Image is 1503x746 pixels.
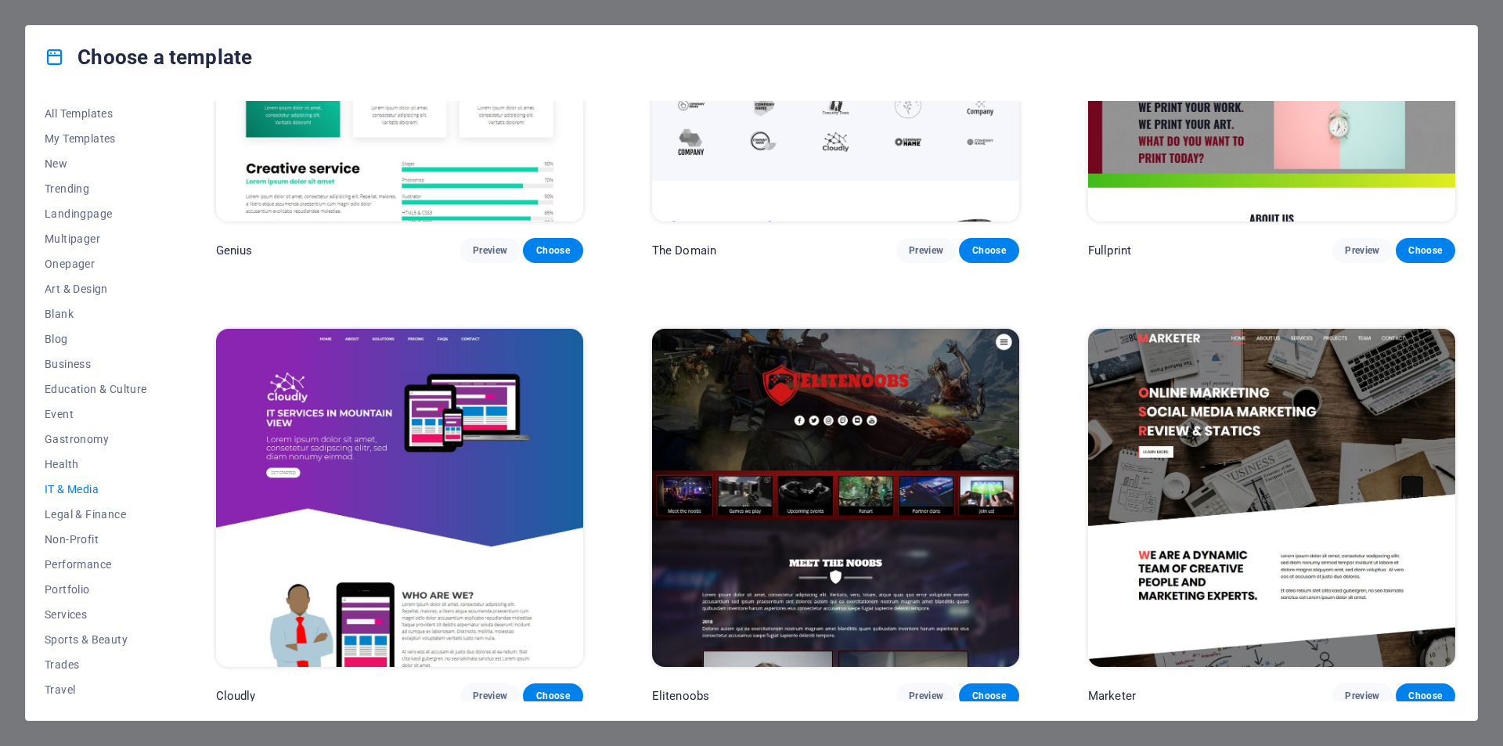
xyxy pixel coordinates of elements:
[45,552,147,577] button: Performance
[45,226,147,251] button: Multipager
[45,433,147,445] span: Gastronomy
[45,452,147,477] button: Health
[45,458,147,470] span: Health
[45,577,147,602] button: Portfolio
[45,508,147,521] span: Legal & Finance
[45,232,147,245] span: Multipager
[45,351,147,377] button: Business
[45,683,147,696] span: Travel
[45,583,147,596] span: Portfolio
[473,244,507,257] span: Preview
[1345,244,1379,257] span: Preview
[45,608,147,621] span: Services
[45,258,147,270] span: Onepager
[45,483,147,496] span: IT & Media
[460,238,520,263] button: Preview
[959,683,1018,708] button: Choose
[45,527,147,552] button: Non-Profit
[460,683,520,708] button: Preview
[45,201,147,226] button: Landingpage
[45,558,147,571] span: Performance
[45,308,147,320] span: Blank
[523,238,582,263] button: Choose
[216,243,253,258] p: Genius
[216,688,256,704] p: Cloudly
[896,238,956,263] button: Preview
[1332,238,1392,263] button: Preview
[652,329,1019,667] img: Elitenoobs
[45,283,147,295] span: Art & Design
[1345,690,1379,702] span: Preview
[45,408,147,420] span: Event
[1332,683,1392,708] button: Preview
[652,688,709,704] p: Elitenoobs
[45,533,147,546] span: Non-Profit
[652,243,716,258] p: The Domain
[45,502,147,527] button: Legal & Finance
[473,690,507,702] span: Preview
[216,329,583,667] img: Cloudly
[523,683,582,708] button: Choose
[45,301,147,326] button: Blank
[1088,329,1455,667] img: Marketer
[909,244,943,257] span: Preview
[45,402,147,427] button: Event
[45,101,147,126] button: All Templates
[45,157,147,170] span: New
[45,652,147,677] button: Trades
[45,333,147,345] span: Blog
[45,126,147,151] button: My Templates
[959,238,1018,263] button: Choose
[45,276,147,301] button: Art & Design
[45,633,147,646] span: Sports & Beauty
[45,602,147,627] button: Services
[909,690,943,702] span: Preview
[45,207,147,220] span: Landingpage
[45,182,147,195] span: Trending
[971,244,1006,257] span: Choose
[45,107,147,120] span: All Templates
[45,477,147,502] button: IT & Media
[1088,243,1131,258] p: Fullprint
[535,690,570,702] span: Choose
[1396,238,1455,263] button: Choose
[45,677,147,702] button: Travel
[45,45,252,70] h4: Choose a template
[45,377,147,402] button: Education & Culture
[45,358,147,370] span: Business
[971,690,1006,702] span: Choose
[45,427,147,452] button: Gastronomy
[45,383,147,395] span: Education & Culture
[45,176,147,201] button: Trending
[535,244,570,257] span: Choose
[45,251,147,276] button: Onepager
[45,658,147,671] span: Trades
[1408,690,1443,702] span: Choose
[1088,688,1136,704] p: Marketer
[45,326,147,351] button: Blog
[45,132,147,145] span: My Templates
[45,627,147,652] button: Sports & Beauty
[45,151,147,176] button: New
[1408,244,1443,257] span: Choose
[1396,683,1455,708] button: Choose
[896,683,956,708] button: Preview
